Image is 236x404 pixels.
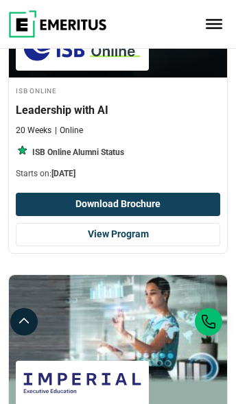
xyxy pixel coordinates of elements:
[206,19,222,29] button: Toggle Menu
[16,193,220,216] button: Download Brochure
[16,168,220,180] p: Starts on:
[16,125,51,136] p: 20 Weeks
[16,84,220,96] h4: ISB Online
[23,368,142,399] img: Imperial Executive Education
[16,223,220,246] a: View Program
[16,103,220,118] h4: Leadership with AI
[32,147,124,158] p: ISB Online Alumni Status
[55,125,83,136] p: Online
[51,169,75,178] span: [DATE]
